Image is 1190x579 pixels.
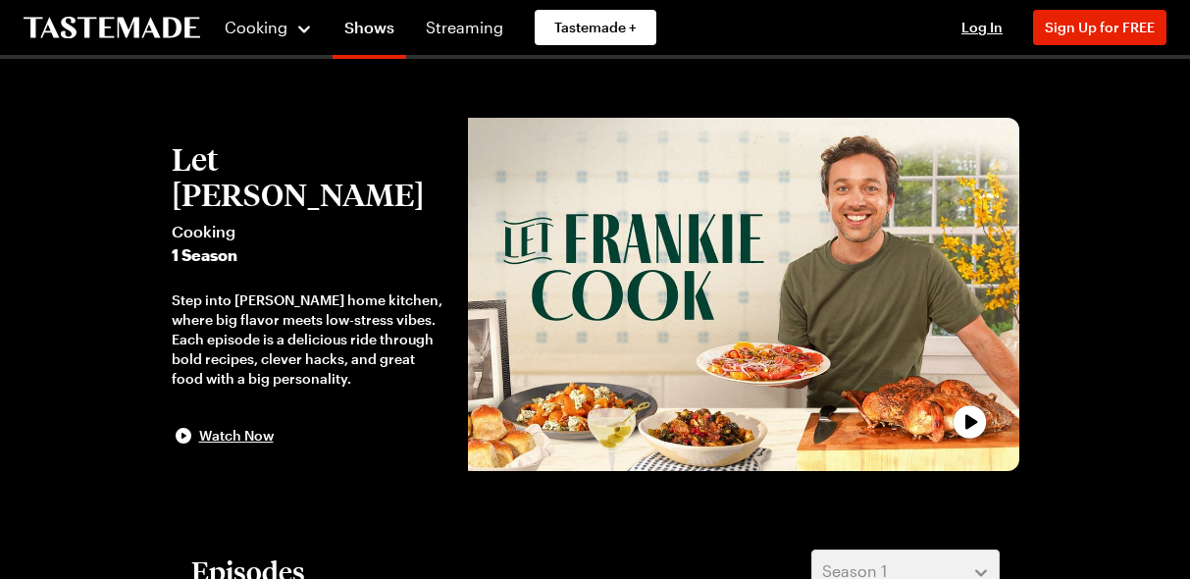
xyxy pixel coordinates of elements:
span: Cooking [225,18,287,36]
a: Tastemade + [535,10,656,45]
button: Cooking [224,4,313,51]
a: To Tastemade Home Page [24,17,200,39]
button: Sign Up for FREE [1033,10,1166,45]
span: Sign Up for FREE [1045,19,1155,35]
a: Shows [333,4,406,59]
span: 1 Season [172,243,448,267]
span: Watch Now [199,426,274,446]
button: Let [PERSON_NAME]Cooking1 SeasonStep into [PERSON_NAME] home kitchen, where big flavor meets low-... [172,141,448,447]
button: play trailer [468,118,1019,471]
h2: Let [PERSON_NAME] [172,141,448,212]
img: Let Frankie Cook [468,118,1019,471]
span: Cooking [172,220,448,243]
span: Log In [961,19,1003,35]
div: Step into [PERSON_NAME] home kitchen, where big flavor meets low-stress vibes. Each episode is a ... [172,290,448,389]
span: Tastemade + [554,18,637,37]
button: Log In [943,18,1021,37]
